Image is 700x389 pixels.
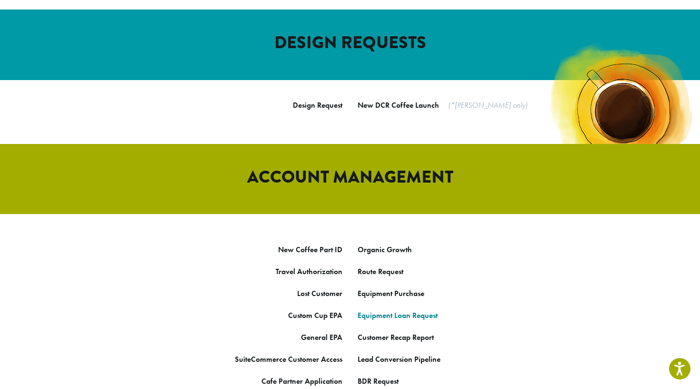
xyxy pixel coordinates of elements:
h2: DESIGN REQUESTS [79,32,621,53]
a: Equipment Purcha [358,288,418,298]
a: Route Request [358,266,403,276]
em: (*[PERSON_NAME] only) [448,100,528,110]
a: Equipment Loan Request [358,310,438,320]
a: se [418,288,424,298]
a: Lost Customer [297,288,342,298]
a: Design Request [293,100,342,110]
a: SuiteCommerce Customer Access [235,354,342,364]
a: Lead Conversion Pipeline [358,354,440,364]
a: New DCR Coffee Launch [358,100,439,110]
a: Organic Growth [358,245,412,255]
a: Cafe Partner Application [261,376,342,386]
a: New Coffee Part ID [278,245,342,255]
a: BDR Request [358,376,399,386]
a: General EPA [301,332,342,342]
a: Customer Recap Report [358,332,434,342]
a: Travel Authorization [276,266,342,276]
h2: ACCOUNT MANAGEMENT [79,167,621,187]
a: Custom Cup EPA [288,310,342,320]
